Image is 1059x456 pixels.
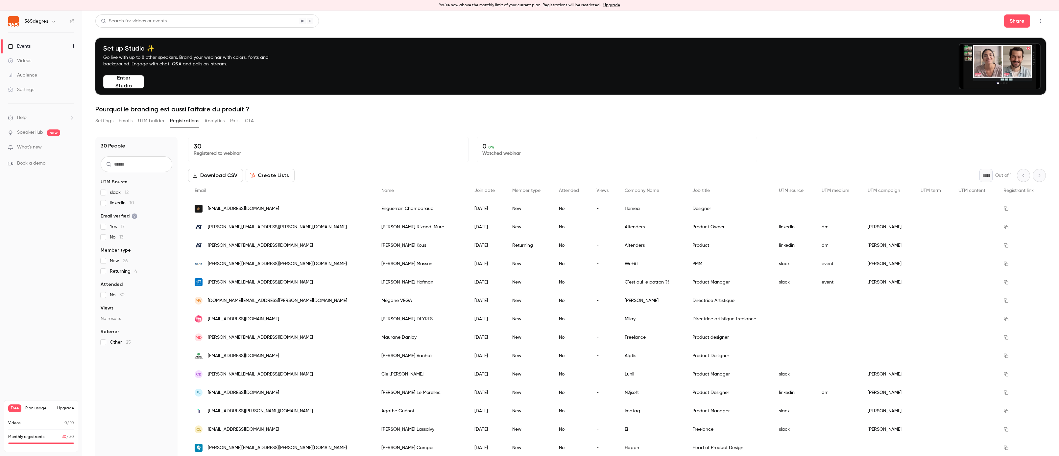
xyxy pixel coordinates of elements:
div: linkedin [772,236,815,255]
div: dm [815,218,861,236]
span: Book a demo [17,160,45,167]
button: Settings [95,116,113,126]
span: FL [197,390,201,396]
span: Views [596,188,609,193]
button: Share [1004,14,1030,28]
span: 30 [119,293,125,297]
span: Email verified [101,213,137,219]
span: Email [195,188,206,193]
div: AItenders [618,218,686,236]
div: [PERSON_NAME] DEYRES [375,310,468,328]
span: 0 [64,421,67,425]
div: Aitenders [618,236,686,255]
div: Cie [PERSON_NAME] [375,365,468,383]
span: 13 [119,235,123,239]
img: imatag.com [195,407,203,415]
span: 0 % [488,145,494,149]
span: new [47,129,60,136]
div: [DATE] [468,328,506,347]
div: New [506,255,552,273]
span: [EMAIL_ADDRESS][DOMAIN_NAME] [208,205,279,212]
div: Freelance [686,420,773,439]
div: slack [772,255,815,273]
div: [PERSON_NAME] Masson [375,255,468,273]
img: wefiit.com [195,260,203,268]
div: Mégane VEGA [375,291,468,310]
div: dm [815,383,861,402]
span: What's new [17,144,42,151]
div: Product Designer [686,347,773,365]
div: No [552,236,590,255]
div: New [506,310,552,328]
div: [PERSON_NAME] Kous [375,236,468,255]
div: Product Owner [686,218,773,236]
div: Milay [618,310,686,328]
button: Analytics [205,116,225,126]
span: Referrer [101,329,119,335]
div: [DATE] [468,199,506,218]
div: - [590,365,618,383]
button: Upgrade [57,406,74,411]
div: [PERSON_NAME] [861,420,914,439]
div: linkedin [772,218,815,236]
a: SpeakerHub [17,129,43,136]
a: Upgrade [603,3,620,8]
span: 25 [126,340,131,345]
span: 10 [130,201,134,205]
div: C'est qui le patron ?! [618,273,686,291]
div: [DATE] [468,347,506,365]
div: No [552,347,590,365]
div: No [552,218,590,236]
div: [PERSON_NAME] [618,291,686,310]
div: Product Manager [686,273,773,291]
h1: Pourquoi le branding est aussi l'affaire du produit ? [95,105,1046,113]
div: No [552,365,590,383]
div: PMM [686,255,773,273]
div: - [590,383,618,402]
button: Create Lists [246,169,295,182]
section: facet-groups [101,179,172,346]
div: event [815,273,861,291]
button: UTM builder [138,116,165,126]
img: aitenders.com [195,223,203,231]
span: UTM campaign [868,188,900,193]
div: Agathe Guénot [375,402,468,420]
span: UTM Source [101,179,128,185]
div: New [506,273,552,291]
span: UTM medium [822,188,849,193]
div: Directrice Artistique [686,291,773,310]
span: CL [196,426,201,432]
div: N2jsoft [618,383,686,402]
span: [EMAIL_ADDRESS][DOMAIN_NAME] [208,353,279,359]
div: slack [772,402,815,420]
span: Registrant link [1003,188,1034,193]
div: [PERSON_NAME] [861,383,914,402]
div: - [590,255,618,273]
span: Attended [559,188,579,193]
div: [PERSON_NAME] Vanhalst [375,347,468,365]
span: UTM term [921,188,941,193]
span: Free [8,404,21,412]
div: - [590,291,618,310]
div: Product Designer [686,383,773,402]
span: Returning [110,268,137,275]
span: [PERSON_NAME][EMAIL_ADDRESS][DOMAIN_NAME] [208,242,313,249]
iframe: Noticeable Trigger [66,145,74,150]
span: Company Name [625,188,659,193]
div: [PERSON_NAME] [861,218,914,236]
div: [PERSON_NAME] [861,402,914,420]
img: aitenders.com [195,241,203,249]
button: Registrations [170,116,199,126]
div: [PERSON_NAME] [861,273,914,291]
div: [DATE] [468,402,506,420]
div: Lunii [618,365,686,383]
div: Enguerran Chambaraud [375,199,468,218]
div: New [506,218,552,236]
span: Join date [474,188,495,193]
div: [DATE] [468,273,506,291]
div: No [552,273,590,291]
span: [PERSON_NAME][EMAIL_ADDRESS][DOMAIN_NAME] [208,371,313,378]
div: New [506,291,552,310]
div: linkedin [772,383,815,402]
div: No [552,383,590,402]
